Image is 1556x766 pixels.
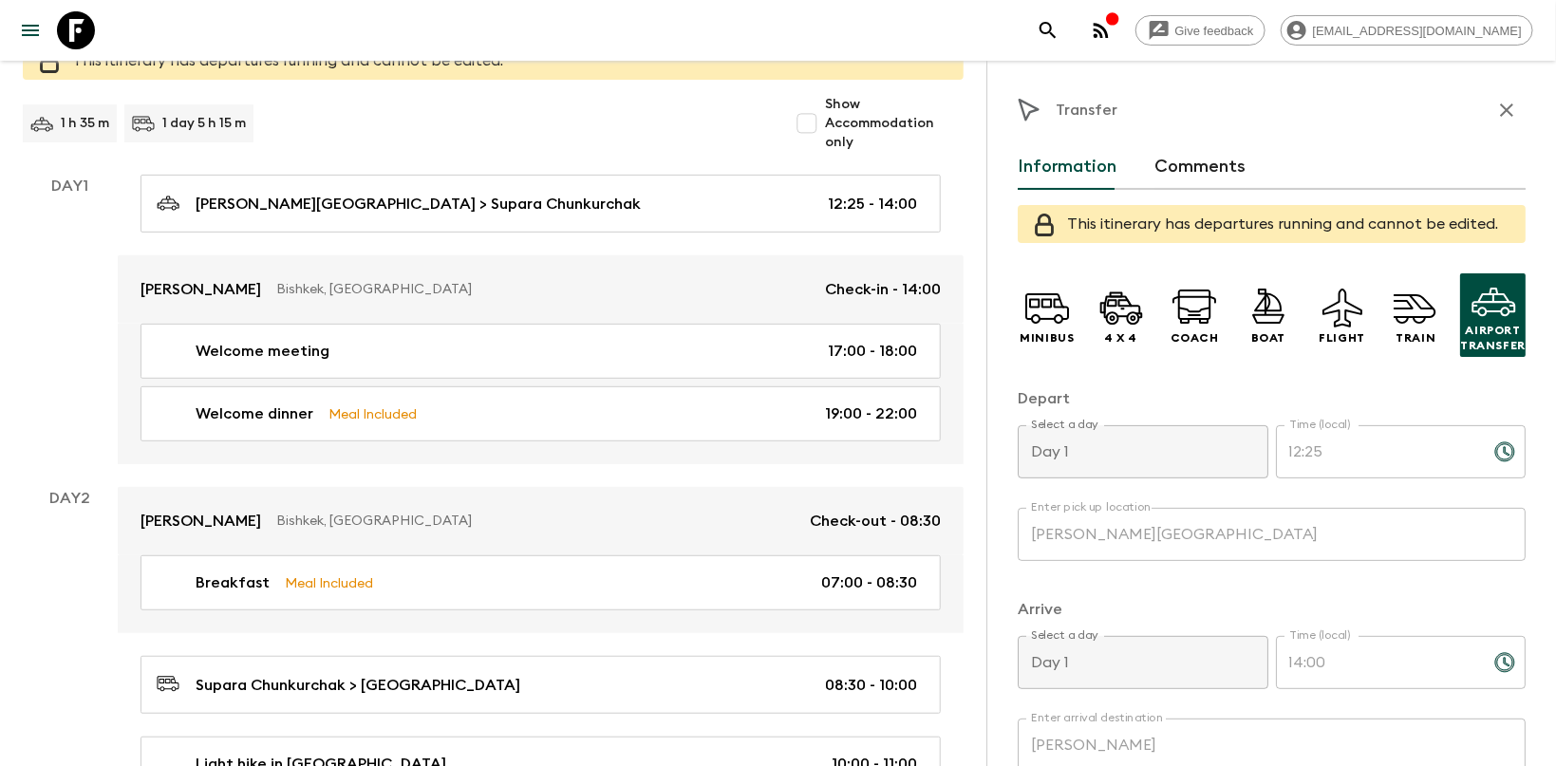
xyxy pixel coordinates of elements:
p: 4 x 4 [1104,330,1137,346]
a: [PERSON_NAME][GEOGRAPHIC_DATA] > Supara Chunkurchak12:25 - 14:00 [141,175,941,233]
p: Welcome dinner [196,402,313,425]
p: Arrive [1018,598,1526,621]
p: 07:00 - 08:30 [821,571,917,594]
p: 12:25 - 14:00 [828,193,917,215]
p: Day 1 [23,175,118,197]
button: search adventures [1029,11,1067,49]
p: Flight [1319,330,1365,346]
p: 19:00 - 22:00 [825,402,917,425]
label: Enter arrival destination [1031,710,1164,726]
label: Time (local) [1289,417,1351,433]
span: [EMAIL_ADDRESS][DOMAIN_NAME] [1303,24,1532,38]
a: Supara Chunkurchak > [GEOGRAPHIC_DATA]08:30 - 10:00 [141,656,941,714]
p: 1 day 5 h 15 m [162,114,246,133]
div: [EMAIL_ADDRESS][DOMAIN_NAME] [1281,15,1533,46]
p: [PERSON_NAME] [141,510,261,532]
p: Boat [1251,330,1285,346]
p: Depart [1018,387,1526,410]
p: Airport Transfer [1460,323,1526,353]
input: hh:mm [1276,425,1479,478]
span: This itinerary has departures running and cannot be edited. [1067,216,1498,232]
p: Bishkek, [GEOGRAPHIC_DATA] [276,280,810,299]
p: [PERSON_NAME][GEOGRAPHIC_DATA] > Supara Chunkurchak [196,193,641,215]
p: 1 h 35 m [61,114,109,133]
label: Time (local) [1289,627,1351,644]
p: Day 2 [23,487,118,510]
p: Meal Included [285,572,373,593]
button: menu [11,11,49,49]
p: Supara Chunkurchak > [GEOGRAPHIC_DATA] [196,674,520,697]
a: Give feedback [1135,15,1265,46]
input: hh:mm [1276,636,1479,689]
a: BreakfastMeal Included07:00 - 08:30 [141,555,941,610]
label: Select a day [1031,417,1098,433]
p: Coach [1171,330,1219,346]
span: This itinerary has departures running and cannot be edited. [72,53,503,68]
p: Minibus [1020,330,1074,346]
a: Welcome meeting17:00 - 18:00 [141,324,941,379]
span: Show Accommodation only [826,95,964,152]
p: Transfer [1056,99,1117,121]
p: Train [1396,330,1435,346]
p: [PERSON_NAME] [141,278,261,301]
label: Enter pick up location [1031,499,1152,515]
button: Information [1018,144,1116,190]
a: [PERSON_NAME]Bishkek, [GEOGRAPHIC_DATA]Check-in - 14:00 [118,255,964,324]
a: [PERSON_NAME]Bishkek, [GEOGRAPHIC_DATA]Check-out - 08:30 [118,487,964,555]
p: Bishkek, [GEOGRAPHIC_DATA] [276,512,795,531]
button: Comments [1154,144,1246,190]
label: Select a day [1031,627,1098,644]
a: Welcome dinnerMeal Included19:00 - 22:00 [141,386,941,441]
span: Give feedback [1165,24,1265,38]
p: Check-in - 14:00 [825,278,941,301]
p: 08:30 - 10:00 [825,674,917,697]
p: Welcome meeting [196,340,329,363]
p: Breakfast [196,571,270,594]
p: Meal Included [328,403,417,424]
p: Check-out - 08:30 [810,510,941,532]
p: 17:00 - 18:00 [828,340,917,363]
